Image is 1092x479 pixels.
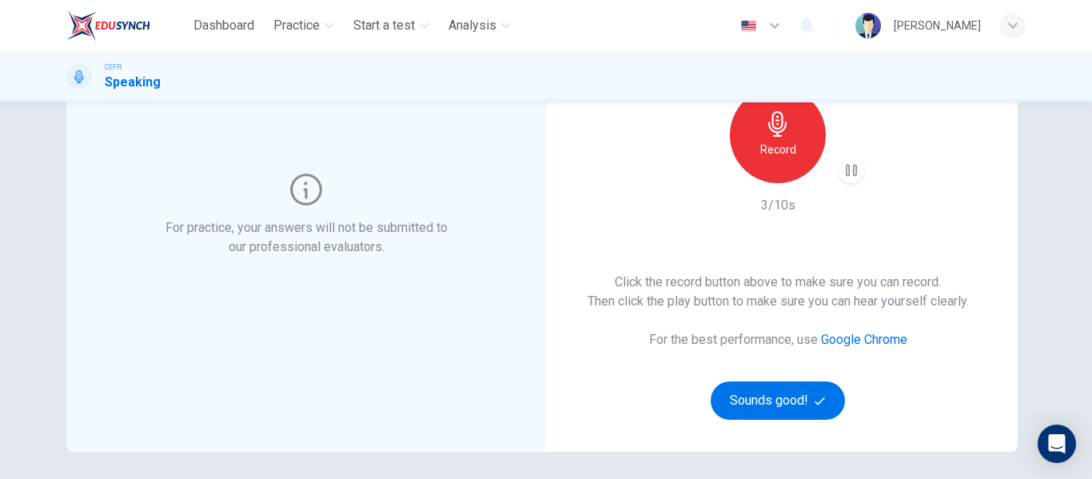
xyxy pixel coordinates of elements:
[588,273,969,311] h6: Click the record button above to make sure you can record. Then click the play button to make sur...
[66,10,150,42] img: EduSynch logo
[162,218,451,257] h6: For practice, your answers will not be submitted to our professional evaluators.
[353,16,415,35] span: Start a test
[273,16,320,35] span: Practice
[711,381,845,420] button: Sounds good!
[739,20,759,32] img: en
[442,11,517,40] button: Analysis
[193,16,254,35] span: Dashboard
[1038,425,1076,463] div: Open Intercom Messenger
[855,13,881,38] img: Profile picture
[105,62,122,73] span: CEFR
[448,16,496,35] span: Analysis
[187,11,261,40] button: Dashboard
[730,87,826,183] button: Record
[760,140,796,159] h6: Record
[821,332,907,347] a: Google Chrome
[649,330,907,349] h6: For the best performance, use
[105,73,161,92] h1: Speaking
[894,16,981,35] div: [PERSON_NAME]
[761,196,795,215] h6: 3/10s
[347,11,436,40] button: Start a test
[66,10,187,42] a: EduSynch logo
[267,11,341,40] button: Practice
